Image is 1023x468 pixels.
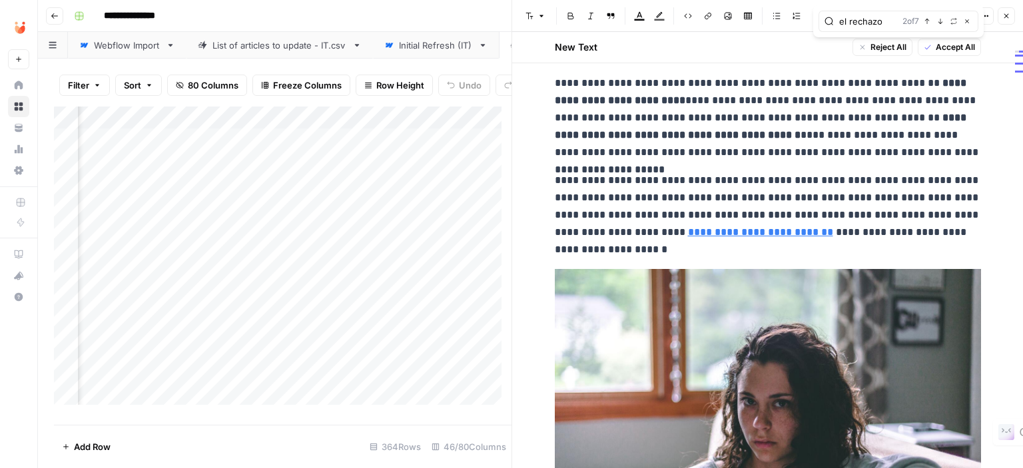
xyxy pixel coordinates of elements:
span: Undo [459,79,482,92]
a: Webflow Import [68,32,186,59]
button: Workspace: Unobravo [8,11,29,44]
input: Search [839,15,897,28]
a: Initial Refresh (IT) [373,32,499,59]
button: Sort [115,75,162,96]
button: Filter [59,75,110,96]
img: Unobravo Logo [8,15,32,39]
a: Refresh (ES) [499,32,603,59]
button: Reject All [852,39,912,56]
a: Settings [8,160,29,181]
button: What's new? [8,265,29,286]
div: What's new? [9,266,29,286]
span: Add Row [74,440,111,453]
button: Accept All [918,39,981,56]
button: Add Row [54,436,119,457]
span: 2 of 7 [902,15,919,27]
button: Freeze Columns [252,75,350,96]
h2: New Text [555,41,597,54]
div: 46/80 Columns [426,436,511,457]
button: Help + Support [8,286,29,308]
a: Home [8,75,29,96]
a: AirOps Academy [8,244,29,265]
button: Row Height [356,75,433,96]
a: List of articles to update - IT.csv [186,32,373,59]
span: 80 Columns [188,79,238,92]
div: List of articles to update - IT.csv [212,39,347,52]
a: Browse [8,96,29,117]
span: Accept All [936,41,975,53]
div: Initial Refresh (IT) [399,39,473,52]
span: Freeze Columns [273,79,342,92]
button: 80 Columns [167,75,247,96]
a: Usage [8,138,29,160]
a: Your Data [8,117,29,138]
div: Webflow Import [94,39,161,52]
span: Row Height [376,79,424,92]
button: Undo [438,75,490,96]
div: 364 Rows [364,436,426,457]
span: Filter [68,79,89,92]
span: Sort [124,79,141,92]
span: Reject All [870,41,906,53]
